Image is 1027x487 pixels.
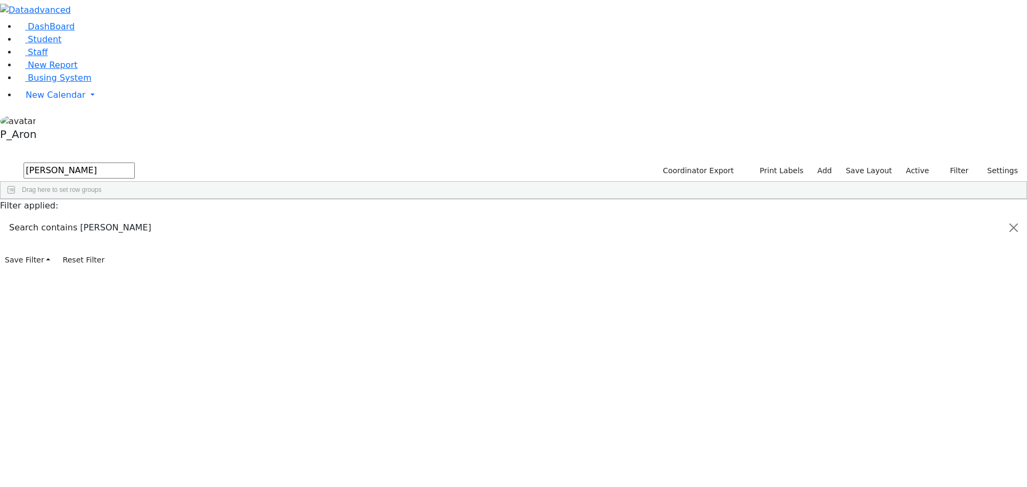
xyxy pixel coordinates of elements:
[17,73,91,83] a: Busing System
[974,163,1023,179] button: Settings
[1001,213,1026,243] button: Close
[841,163,896,179] button: Save Layout
[26,90,86,100] span: New Calendar
[28,34,62,44] span: Student
[656,163,739,179] button: Coordinator Export
[24,163,135,179] input: Search
[813,163,837,179] a: Add
[17,60,78,70] a: New Report
[17,34,62,44] a: Student
[936,163,974,179] button: Filter
[28,21,75,32] span: DashBoard
[28,60,78,70] span: New Report
[747,163,808,179] button: Print Labels
[28,73,91,83] span: Busing System
[17,21,75,32] a: DashBoard
[22,186,102,194] span: Drag here to set row groups
[58,252,109,268] button: Reset Filter
[17,84,1027,106] a: New Calendar
[17,47,48,57] a: Staff
[28,47,48,57] span: Staff
[901,163,934,179] label: Active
